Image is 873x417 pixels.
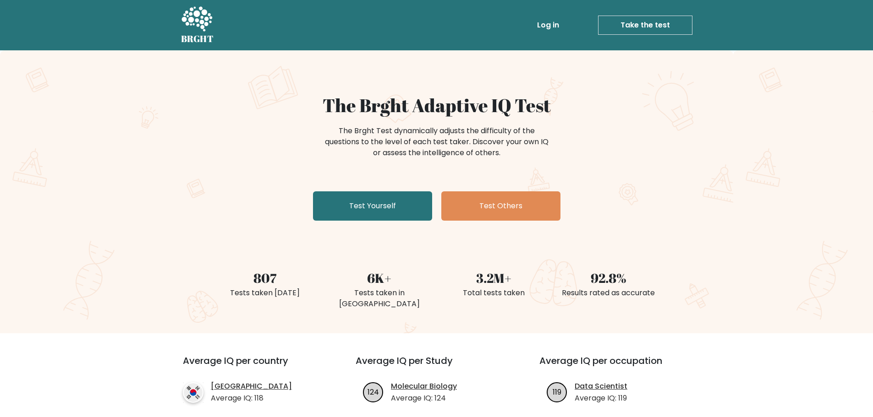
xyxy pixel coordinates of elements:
[322,125,551,158] div: The Brght Test dynamically adjusts the difficulty of the questions to the level of each test take...
[213,287,317,298] div: Tests taken [DATE]
[213,268,317,287] div: 807
[391,393,457,404] p: Average IQ: 124
[557,268,660,287] div: 92.8%
[575,393,627,404] p: Average IQ: 119
[533,16,563,34] a: Log in
[356,355,517,377] h3: Average IQ per Study
[213,94,660,116] h1: The Brght Adaptive IQ Test
[539,355,701,377] h3: Average IQ per occupation
[328,287,431,309] div: Tests taken in [GEOGRAPHIC_DATA]
[553,386,561,397] text: 119
[313,191,432,221] a: Test Yourself
[368,386,379,397] text: 124
[211,393,292,404] p: Average IQ: 118
[328,268,431,287] div: 6K+
[442,268,546,287] div: 3.2M+
[211,381,292,392] a: [GEOGRAPHIC_DATA]
[557,287,660,298] div: Results rated as accurate
[183,382,203,403] img: country
[442,287,546,298] div: Total tests taken
[598,16,692,35] a: Take the test
[183,355,323,377] h3: Average IQ per country
[575,381,627,392] a: Data Scientist
[181,4,214,47] a: BRGHT
[441,191,560,221] a: Test Others
[391,381,457,392] a: Molecular Biology
[181,33,214,44] h5: BRGHT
